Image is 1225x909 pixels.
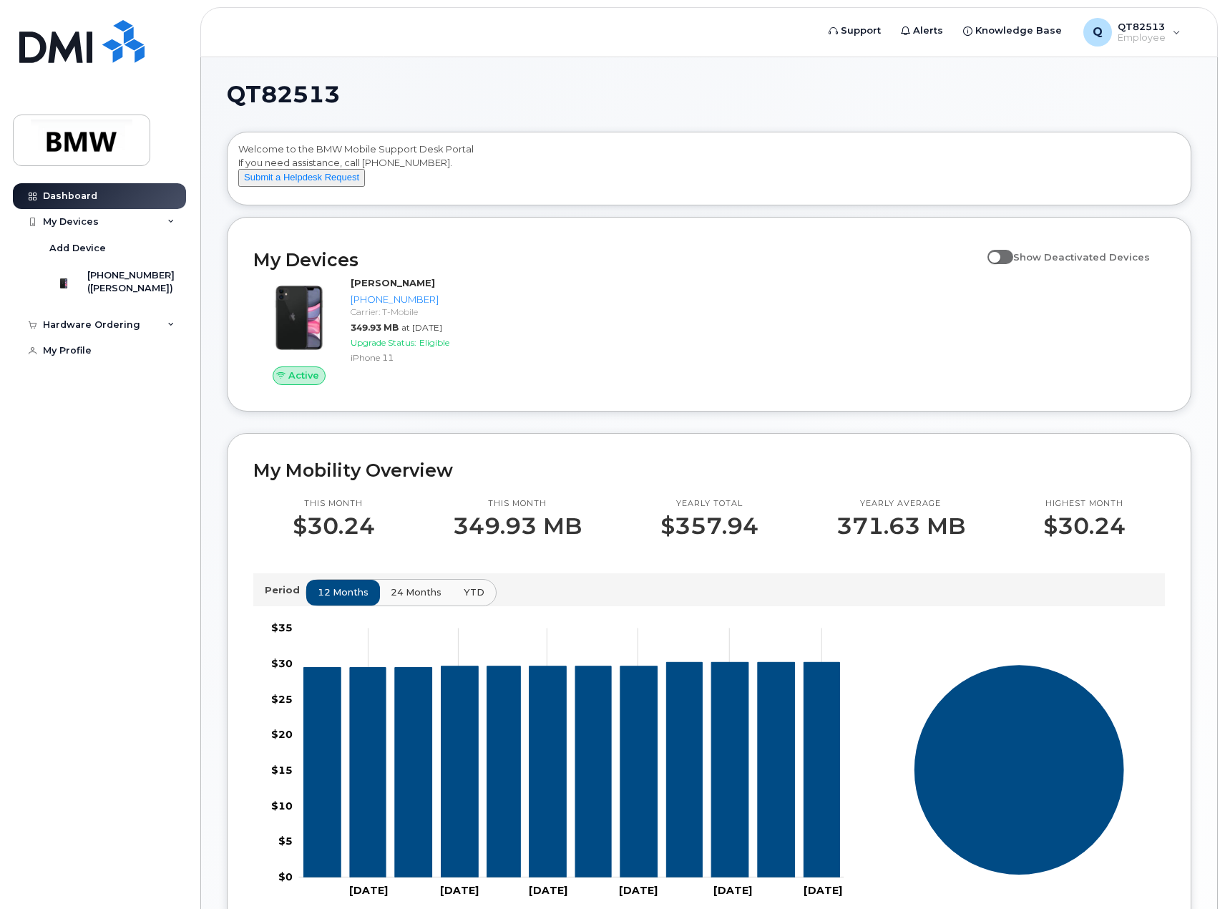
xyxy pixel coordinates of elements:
span: QT82513 [227,84,340,105]
a: Active[PERSON_NAME][PHONE_NUMBER]Carrier: T-Mobile349.93 MBat [DATE]Upgrade Status:EligibleiPhone 11 [253,276,469,385]
span: 349.93 MB [351,322,399,333]
tspan: $15 [271,764,293,777]
h2: My Devices [253,249,980,271]
span: Show Deactivated Devices [1013,251,1150,263]
p: This month [293,498,375,510]
g: 864-320-1521 [303,662,839,878]
tspan: $30 [271,656,293,669]
tspan: $0 [278,870,293,883]
span: YTD [464,585,484,599]
tspan: [DATE] [529,884,567,897]
tspan: [DATE] [440,884,479,897]
tspan: [DATE] [713,884,752,897]
a: Submit a Helpdesk Request [238,171,365,183]
p: 371.63 MB [836,513,965,539]
img: iPhone_11.jpg [265,283,333,352]
span: Eligible [419,337,449,348]
p: $30.24 [293,513,375,539]
p: $357.94 [660,513,758,539]
span: at [DATE] [401,322,442,333]
input: Show Deactivated Devices [987,243,999,255]
button: Submit a Helpdesk Request [238,169,365,187]
span: 24 months [391,585,441,599]
g: Series [914,664,1125,875]
tspan: $35 [271,621,293,634]
p: Yearly total [660,498,758,510]
p: Yearly average [836,498,965,510]
div: [PHONE_NUMBER] [351,293,463,306]
div: Carrier: T-Mobile [351,306,463,318]
tspan: $25 [271,692,293,705]
strong: [PERSON_NAME] [351,277,435,288]
tspan: $20 [271,728,293,741]
p: This month [453,498,582,510]
div: iPhone 11 [351,351,463,364]
tspan: $10 [271,799,293,812]
div: Welcome to the BMW Mobile Support Desk Portal If you need assistance, call [PHONE_NUMBER]. [238,142,1180,200]
p: $30.24 [1043,513,1126,539]
iframe: Messenger Launcher [1163,847,1214,898]
p: 349.93 MB [453,513,582,539]
span: Active [288,369,319,382]
tspan: [DATE] [619,884,658,897]
p: Highest month [1043,498,1126,510]
tspan: $5 [278,835,293,847]
h2: My Mobility Overview [253,460,1165,481]
tspan: [DATE] [804,884,842,897]
tspan: [DATE] [349,884,388,897]
p: Period [265,583,306,597]
span: Upgrade Status: [351,337,416,348]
